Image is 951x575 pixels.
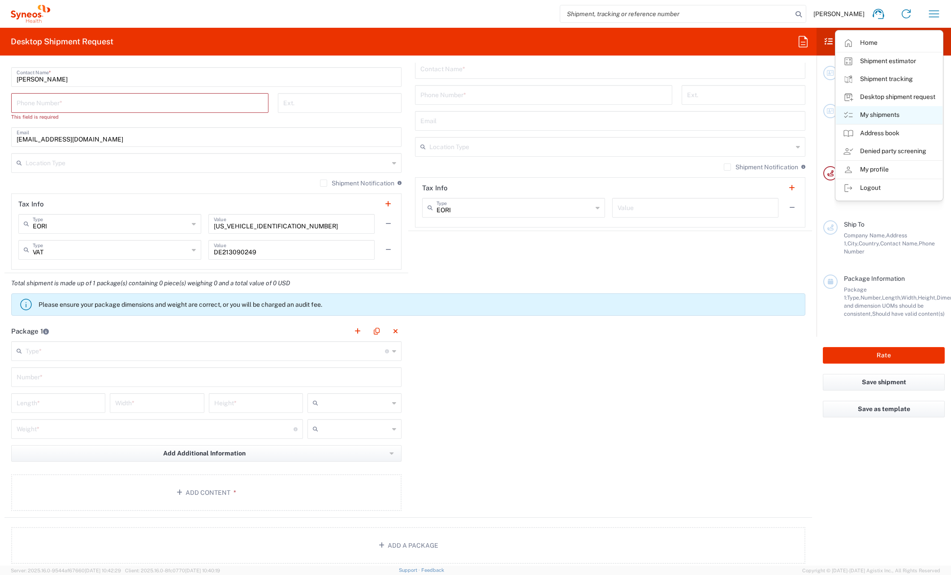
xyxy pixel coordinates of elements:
em: Total shipment is made up of 1 package(s) containing 0 piece(s) weighing 0 and a total value of 0... [4,279,297,287]
span: [PERSON_NAME] [813,10,865,18]
span: Contact Name, [880,240,919,247]
h2: Package 1 [11,327,49,336]
span: Package 1: [844,286,867,301]
a: My profile [836,161,942,179]
span: Company Name, [844,232,886,239]
button: Add Additional Information [11,445,402,462]
span: Add Additional Information [163,449,246,458]
span: Copyright © [DATE]-[DATE] Agistix Inc., All Rights Reserved [802,566,940,575]
p: Please ensure your package dimensions and weight are correct, or you will be charged an audit fee. [39,300,801,309]
a: Denied party screening [836,142,942,160]
button: Add a Package [11,527,805,564]
span: Length, [882,294,901,301]
span: Type, [847,294,860,301]
span: Package Information [844,275,905,282]
label: Shipment Notification [320,180,394,187]
a: Shipment tracking [836,70,942,88]
h2: Tax Info [422,184,448,193]
span: [DATE] 10:42:29 [85,568,121,573]
a: My shipments [836,106,942,124]
button: Rate [823,347,945,364]
button: Save shipment [823,374,945,390]
div: This field is required [11,113,268,121]
a: Desktop shipment request [836,88,942,106]
span: Height, [918,294,937,301]
h2: Shipment Checklist [825,36,913,47]
span: Client: 2025.16.0-8fc0770 [125,568,220,573]
label: Shipment Notification [724,163,798,171]
input: Shipment, tracking or reference number [560,5,792,22]
span: Number, [860,294,882,301]
a: Address book [836,124,942,142]
a: Support [399,567,421,573]
span: City, [847,240,859,247]
button: Add Content* [11,474,402,511]
a: Feedback [421,567,444,573]
span: Width, [901,294,918,301]
span: Country, [859,240,880,247]
a: Home [836,34,942,52]
h2: Tax Info [18,200,44,209]
span: [DATE] 10:40:19 [185,568,220,573]
a: Shipment estimator [836,52,942,70]
span: Ship To [844,221,865,228]
button: Save as template [823,401,945,417]
span: Should have valid content(s) [872,310,945,317]
span: Server: 2025.16.0-9544af67660 [11,568,121,573]
a: Logout [836,179,942,197]
h2: Desktop Shipment Request [11,36,113,47]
